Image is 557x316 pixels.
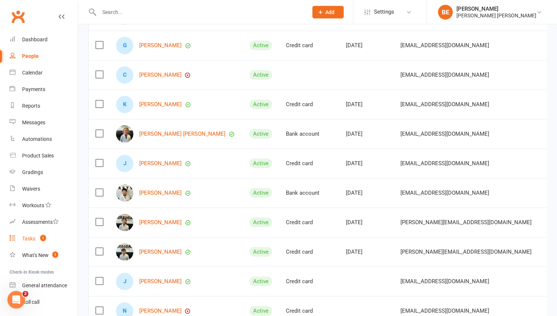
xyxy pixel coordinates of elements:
[22,252,49,258] div: What's New
[400,127,489,141] span: [EMAIL_ADDRESS][DOMAIN_NAME]
[52,251,58,258] span: 1
[22,53,39,59] div: People
[10,98,78,114] a: Reports
[116,66,133,84] div: Chace
[400,215,532,229] span: [PERSON_NAME][EMAIL_ADDRESS][DOMAIN_NAME]
[139,308,182,314] a: [PERSON_NAME]
[286,101,333,108] div: Credit card
[10,214,78,230] a: Assessments
[22,282,67,288] div: General attendance
[139,190,182,196] a: [PERSON_NAME]
[139,42,182,49] a: [PERSON_NAME]
[116,184,133,202] img: William
[10,114,78,131] a: Messages
[346,160,387,167] div: [DATE]
[139,160,182,167] a: [PERSON_NAME]
[22,70,43,76] div: Calendar
[22,169,43,175] div: Gradings
[139,131,225,137] a: [PERSON_NAME] [PERSON_NAME]
[346,219,387,226] div: [DATE]
[22,202,44,208] div: Workouts
[10,65,78,81] a: Calendar
[286,219,333,226] div: Credit card
[10,131,78,147] a: Automations
[22,136,52,142] div: Automations
[249,100,272,109] div: Active
[400,97,489,111] span: [EMAIL_ADDRESS][DOMAIN_NAME]
[325,9,334,15] span: Add
[346,131,387,137] div: [DATE]
[22,219,59,225] div: Assessments
[346,101,387,108] div: [DATE]
[116,155,133,172] div: Jack
[249,41,272,50] div: Active
[139,278,182,285] a: [PERSON_NAME]
[22,299,39,305] div: Roll call
[10,81,78,98] a: Payments
[10,230,78,247] a: Tasks 1
[10,294,78,310] a: Roll call
[400,274,489,288] span: [EMAIL_ADDRESS][DOMAIN_NAME]
[249,129,272,139] div: Active
[374,4,394,20] span: Settings
[139,101,182,108] a: [PERSON_NAME]
[456,6,536,12] div: [PERSON_NAME]
[286,160,333,167] div: Credit card
[400,186,489,200] span: [EMAIL_ADDRESS][DOMAIN_NAME]
[346,249,387,255] div: [DATE]
[10,31,78,48] a: Dashboard
[10,181,78,197] a: Waivers
[438,5,453,20] div: BE
[286,249,333,255] div: Credit card
[139,72,182,78] a: [PERSON_NAME]
[286,190,333,196] div: Bank account
[10,197,78,214] a: Workouts
[249,70,272,80] div: Active
[249,247,272,257] div: Active
[22,236,35,242] div: Tasks
[400,245,532,259] span: [PERSON_NAME][EMAIL_ADDRESS][DOMAIN_NAME]
[10,147,78,164] a: Product Sales
[286,42,333,49] div: Credit card
[22,86,45,92] div: Payments
[456,12,536,19] div: [PERSON_NAME] [PERSON_NAME]
[10,164,78,181] a: Gradings
[22,103,40,109] div: Reports
[10,277,78,294] a: General attendance kiosk mode
[249,188,272,198] div: Active
[249,306,272,316] div: Active
[40,235,46,241] span: 1
[249,159,272,168] div: Active
[400,156,489,170] span: [EMAIL_ADDRESS][DOMAIN_NAME]
[312,6,344,18] button: Add
[400,38,489,52] span: [EMAIL_ADDRESS][DOMAIN_NAME]
[116,125,133,143] img: Pia
[97,7,303,17] input: Search...
[116,214,133,231] img: Liu
[116,96,133,113] div: Kingston
[116,243,133,261] img: Liu
[10,48,78,65] a: People
[346,190,387,196] div: [DATE]
[10,247,78,264] a: What's New1
[22,153,54,159] div: Product Sales
[139,219,182,226] a: [PERSON_NAME]
[286,278,333,285] div: Credit card
[249,277,272,286] div: Active
[22,291,28,297] span: 2
[400,68,489,82] span: [EMAIL_ADDRESS][DOMAIN_NAME]
[22,186,40,192] div: Waivers
[249,218,272,227] div: Active
[22,37,48,42] div: Dashboard
[22,119,45,125] div: Messages
[7,291,25,309] iframe: Intercom live chat
[9,7,27,26] a: Clubworx
[286,131,333,137] div: Bank account
[116,273,133,290] div: Jaden
[286,308,333,314] div: Credit card
[116,37,133,54] div: Geoffrey
[346,42,387,49] div: [DATE]
[139,249,182,255] a: [PERSON_NAME]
